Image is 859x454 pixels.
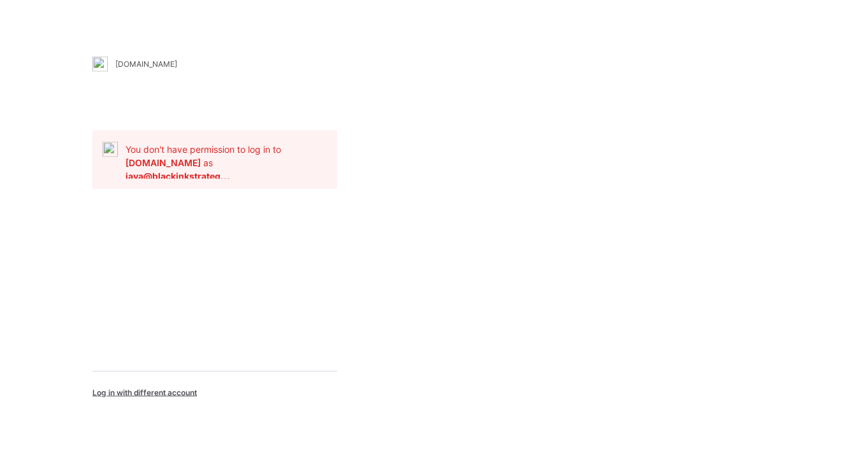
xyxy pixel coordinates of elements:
[668,32,827,42] img: browzwear-logo.e42bd6dac1945053ebaf764b6aa21510.svg
[103,141,118,157] img: alert.76a3ded3c87c6ed799a365e1fca291d4.svg
[126,157,203,167] b: [DOMAIN_NAME]
[92,56,108,71] img: stylezone-logo.562084cfcfab977791bfbf7441f1a819.svg
[126,142,327,169] p: You don't have permission to log in to as
[126,170,230,181] b: jaya@blackinkstrategy.com
[115,59,177,69] div: [DOMAIN_NAME]
[92,56,337,71] a: [DOMAIN_NAME]
[92,387,197,398] span: Log in with different account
